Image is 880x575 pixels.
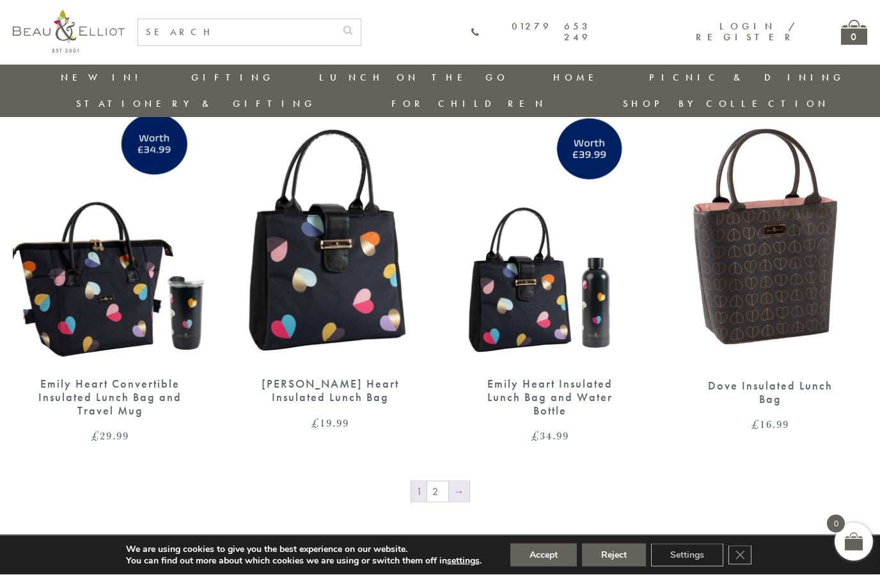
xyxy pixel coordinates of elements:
[126,544,482,555] p: We are using cookies to give you the best experience on our website.
[233,114,427,429] a: Emily Heart Insulated Lunch Bag [PERSON_NAME] Heart Insulated Lunch Bag £19.99
[91,428,100,443] span: £
[76,97,316,110] a: Stationery & Gifting
[449,482,469,502] a: →
[751,416,789,432] bdi: 16.99
[126,555,482,567] p: You can find out more about which cookies we are using or switch them off in .
[13,114,207,365] img: Emily Heart Convertible Lunch Bag and Travel Mug
[453,114,647,365] img: Emily Heart Insulated Lunch Bag and Water Bottle
[61,71,146,84] a: New in!
[233,114,427,365] img: Emily Heart Insulated Lunch Bag
[13,480,867,506] nav: Product Pagination
[13,10,125,52] img: logo
[447,555,480,567] button: settings
[751,416,760,432] span: £
[531,428,569,443] bdi: 34.99
[475,377,625,417] div: Emily Heart Insulated Lunch Bag and Water Bottle
[391,97,547,110] a: For Children
[319,71,508,84] a: Lunch On The Go
[255,377,405,404] div: [PERSON_NAME] Heart Insulated Lunch Bag
[531,428,540,443] span: £
[13,114,207,442] a: Emily Heart Convertible Lunch Bag and Travel Mug Emily Heart Convertible Insulated Lunch Bag and ...
[673,114,867,430] a: Dove Insulated Lunch Bag Dove Insulated Lunch Bag £16.99
[673,114,867,366] img: Dove Insulated Lunch Bag
[191,71,274,84] a: Gifting
[35,377,185,417] div: Emily Heart Convertible Insulated Lunch Bag and Travel Mug
[553,71,604,84] a: Home
[453,114,647,442] a: Emily Heart Insulated Lunch Bag and Water Bottle Emily Heart Insulated Lunch Bag and Water Bottle...
[427,482,448,502] a: Page 2
[510,544,577,567] button: Accept
[696,20,796,43] a: Login / Register
[651,544,723,567] button: Settings
[582,544,646,567] button: Reject
[623,97,829,110] a: Shop by collection
[91,428,129,443] bdi: 29.99
[649,71,845,84] a: Picnic & Dining
[471,21,591,43] a: 01279 653 249
[138,19,335,45] input: SEARCH
[695,379,845,406] div: Dove Insulated Lunch Bag
[728,546,751,565] button: Close GDPR Cookie Banner
[311,415,349,430] bdi: 19.99
[311,415,320,430] span: £
[411,482,427,502] span: Page 1
[841,20,867,45] a: 0
[827,515,845,533] span: 0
